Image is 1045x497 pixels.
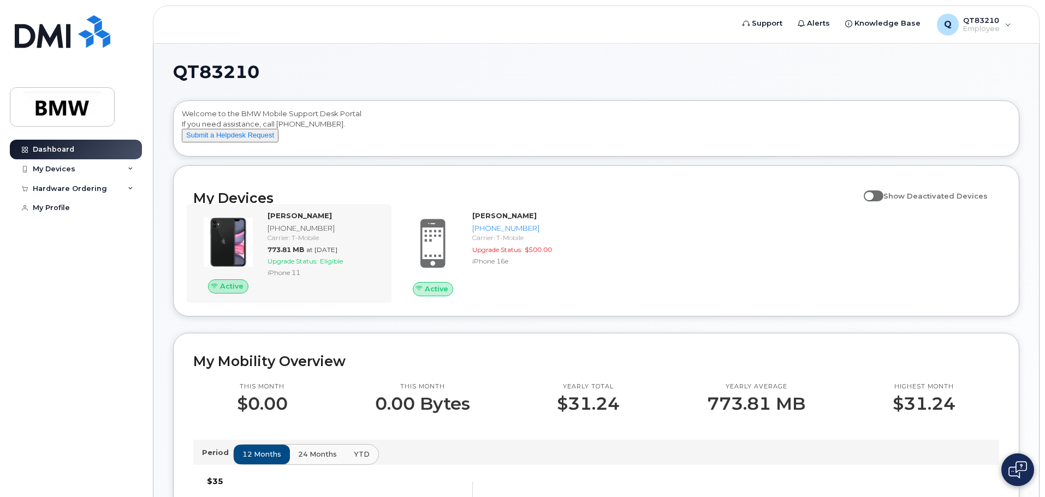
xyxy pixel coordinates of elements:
div: iPhone 16e [472,256,585,266]
span: 24 months [298,449,337,459]
span: Show Deactivated Devices [883,191,988,200]
a: Active[PERSON_NAME][PHONE_NUMBER]Carrier: T-Mobile773.81 MBat [DATE]Upgrade Status:EligibleiPhone 11 [193,211,385,294]
a: Submit a Helpdesk Request [182,130,278,139]
p: $31.24 [893,394,955,414]
span: QT83210 [173,64,259,80]
tspan: $35 [207,476,223,486]
p: This month [375,382,470,391]
p: $0.00 [237,394,288,414]
span: Active [425,284,448,294]
h2: My Devices [193,190,858,206]
p: 773.81 MB [707,394,805,414]
div: [PHONE_NUMBER] [268,223,381,233]
p: Highest month [893,382,955,391]
h2: My Mobility Overview [193,353,999,369]
span: YTD [354,449,370,459]
span: Active [220,281,244,291]
a: Active[PERSON_NAME][PHONE_NUMBER]Carrier: T-MobileUpgrade Status:$500.00iPhone 16e [398,211,590,296]
div: [PHONE_NUMBER] [472,223,585,233]
div: Welcome to the BMW Mobile Support Desk Portal If you need assistance, call [PHONE_NUMBER]. [182,109,1011,152]
div: iPhone 11 [268,268,381,277]
strong: [PERSON_NAME] [268,211,332,220]
button: Submit a Helpdesk Request [182,129,278,142]
img: iPhone_11.jpg [202,216,254,268]
div: Carrier: T-Mobile [268,233,381,242]
p: Yearly total [557,382,620,391]
span: Upgrade Status: [472,245,522,254]
span: Eligible [320,257,343,265]
img: Open chat [1008,461,1027,478]
span: 773.81 MB [268,245,304,254]
p: 0.00 Bytes [375,394,470,414]
span: at [DATE] [306,245,337,254]
p: Period [202,447,233,458]
span: $500.00 [525,245,552,254]
p: $31.24 [557,394,620,414]
input: Show Deactivated Devices [864,185,872,194]
p: This month [237,382,288,391]
span: Upgrade Status: [268,257,318,265]
div: Carrier: T-Mobile [472,233,585,242]
p: Yearly average [707,382,805,391]
strong: [PERSON_NAME] [472,211,537,220]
